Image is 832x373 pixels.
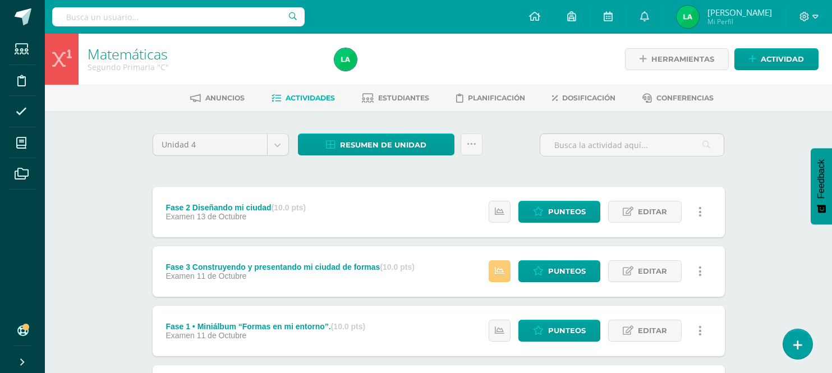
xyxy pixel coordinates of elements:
a: Punteos [518,320,600,342]
a: Estudiantes [362,89,429,107]
a: Actividad [734,48,819,70]
a: Conferencias [642,89,714,107]
a: Actividades [272,89,335,107]
span: Editar [638,201,667,222]
span: Punteos [548,320,586,341]
a: Matemáticas [88,44,168,63]
span: 13 de Octubre [197,212,247,221]
a: Anuncios [190,89,245,107]
div: Segundo Primaria 'C' [88,62,321,72]
a: Dosificación [552,89,615,107]
span: 11 de Octubre [197,271,247,280]
a: Unidad 4 [153,134,288,155]
img: 9a1e7f6ee7d2d53670f65b8a0401b2da.png [334,48,357,71]
input: Busca un usuario... [52,7,305,26]
span: Herramientas [651,49,714,70]
span: Estudiantes [378,94,429,102]
span: Planificación [468,94,525,102]
span: Conferencias [656,94,714,102]
span: Mi Perfil [707,17,772,26]
a: Punteos [518,260,600,282]
input: Busca la actividad aquí... [540,134,724,156]
span: Unidad 4 [162,134,259,155]
span: Resumen de unidad [340,135,426,155]
span: Editar [638,320,667,341]
div: Fase 3 Construyendo y presentando mi ciudad de formas [166,263,414,271]
span: Examen [166,331,194,340]
button: Feedback - Mostrar encuesta [811,148,832,224]
strong: (10.0 pts) [380,263,414,271]
strong: (10.0 pts) [331,322,365,331]
a: Punteos [518,201,600,223]
span: Actividad [761,49,804,70]
span: Punteos [548,261,586,282]
strong: (10.0 pts) [272,203,306,212]
span: Feedback [816,159,826,199]
span: Anuncios [205,94,245,102]
a: Resumen de unidad [298,133,454,155]
span: Actividades [286,94,335,102]
span: Examen [166,271,194,280]
img: 9a1e7f6ee7d2d53670f65b8a0401b2da.png [677,6,699,28]
span: Punteos [548,201,586,222]
span: [PERSON_NAME] [707,7,772,18]
a: Planificación [456,89,525,107]
span: 11 de Octubre [197,331,247,340]
span: Dosificación [562,94,615,102]
h1: Matemáticas [88,46,321,62]
div: Fase 1 • Miniálbum “Formas en mi entorno”. [166,322,365,331]
span: Editar [638,261,667,282]
a: Herramientas [625,48,729,70]
div: Fase 2 Diseñando mi ciudad [166,203,306,212]
span: Examen [166,212,194,221]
